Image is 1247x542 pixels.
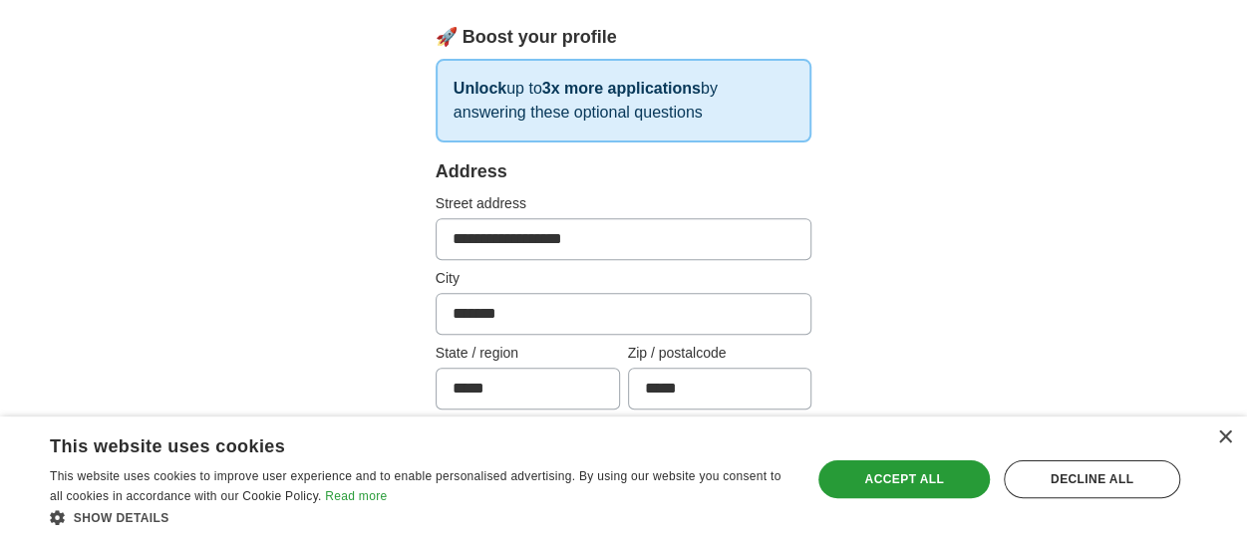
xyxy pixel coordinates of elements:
div: 🚀 Boost your profile [436,24,812,51]
strong: Unlock [454,80,506,97]
label: State / region [436,343,620,364]
div: Close [1217,430,1232,445]
span: Show details [74,511,169,525]
label: Street address [436,193,812,214]
div: Accept all [818,460,989,498]
label: Zip / postalcode [628,343,812,364]
a: Read more, opens a new window [325,489,387,503]
label: City [436,268,812,289]
strong: 3x more applications [542,80,701,97]
p: up to by answering these optional questions [436,59,812,142]
div: Decline all [1004,460,1180,498]
div: This website uses cookies [50,428,740,458]
span: This website uses cookies to improve user experience and to enable personalised advertising. By u... [50,469,780,503]
div: Show details [50,507,789,527]
div: Address [436,158,812,185]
